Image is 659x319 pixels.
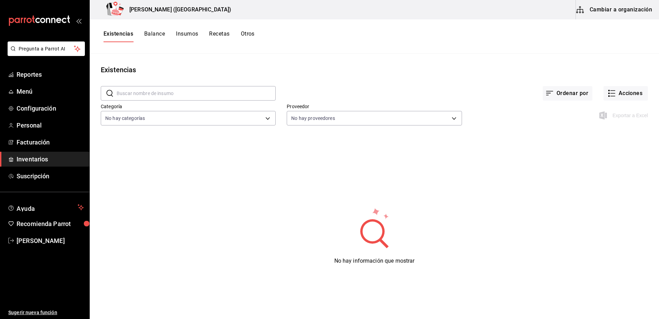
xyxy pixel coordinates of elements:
[101,104,276,109] label: Categoría
[603,86,648,101] button: Acciones
[104,30,255,42] div: navigation tabs
[17,121,84,130] span: Personal
[17,203,75,212] span: Ayuda
[101,65,136,75] div: Existencias
[5,50,85,57] a: Pregunta a Parrot AI
[17,138,84,147] span: Facturación
[17,104,84,113] span: Configuración
[8,41,85,56] button: Pregunta a Parrot AI
[17,236,84,245] span: [PERSON_NAME]
[17,219,84,228] span: Recomienda Parrot
[17,154,84,164] span: Inventarios
[176,30,198,42] button: Insumos
[144,30,165,42] button: Balance
[105,115,145,122] span: No hay categorías
[17,171,84,181] span: Suscripción
[19,45,74,53] span: Pregunta a Parrot AI
[334,257,415,264] span: No hay información que mostrar
[291,115,335,122] span: No hay proveedores
[8,309,84,316] span: Sugerir nueva función
[287,104,462,109] label: Proveedor
[17,87,84,96] span: Menú
[104,30,133,42] button: Existencias
[76,18,81,24] button: open_drawer_menu
[209,30,229,42] button: Recetas
[124,6,231,14] h3: [PERSON_NAME] ([GEOGRAPHIC_DATA])
[241,30,255,42] button: Otros
[117,86,276,100] input: Buscar nombre de insumo
[543,86,592,101] button: Ordenar por
[17,70,84,79] span: Reportes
